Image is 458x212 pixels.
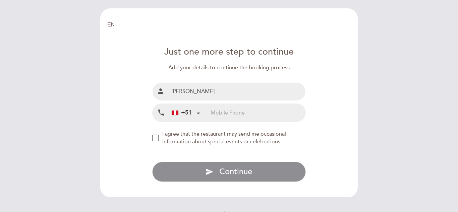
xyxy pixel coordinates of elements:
div: +51 [172,109,192,117]
i: send [206,168,214,176]
div: Add your details to continue the booking process [152,64,306,72]
i: local_phone [157,109,165,117]
div: Just one more step to continue [152,46,306,59]
input: Name and surname [169,83,306,100]
button: send Continue [152,162,306,182]
span: Continue [219,167,252,176]
i: person [157,87,165,95]
span: I agree that the restaurant may send me occasional information about special events or celebrations. [162,131,286,145]
div: Peru (Perú): +51 [169,104,203,121]
md-checkbox: NEW_MODAL_AGREE_RESTAURANT_SEND_OCCASIONAL_INFO [152,130,306,146]
input: Mobile Phone [211,104,305,122]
